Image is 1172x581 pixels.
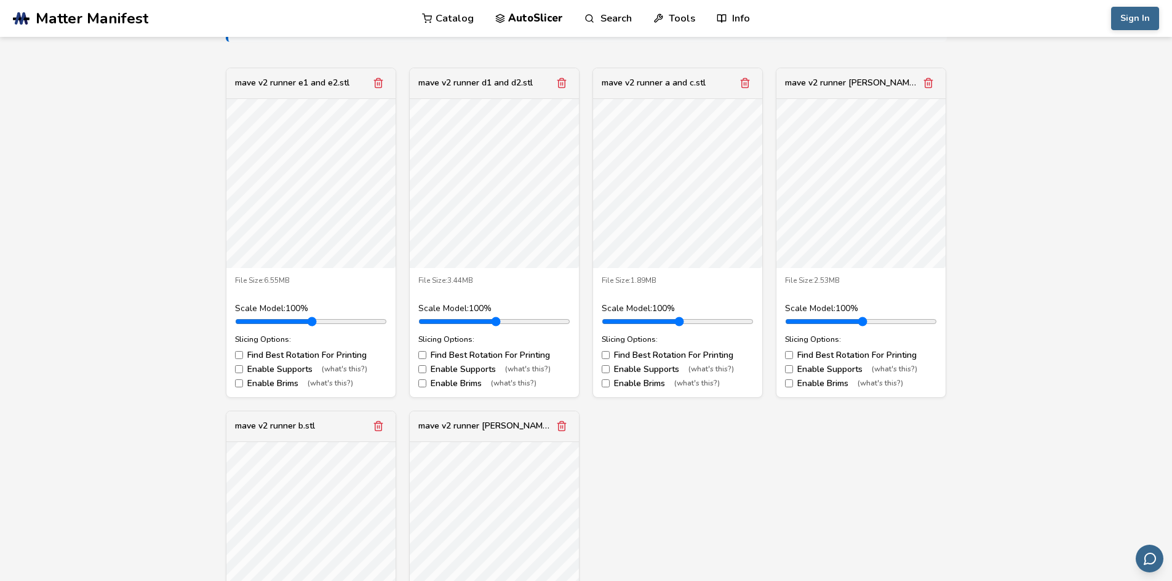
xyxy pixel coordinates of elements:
[602,350,754,360] label: Find Best Rotation For Printing
[602,365,754,374] label: Enable Supports
[418,379,426,387] input: Enable Brims(what's this?)
[553,74,570,92] button: Remove model
[785,350,937,360] label: Find Best Rotation For Printing
[235,365,243,373] input: Enable Supports(what's this?)
[785,277,937,285] div: File Size: 2.53MB
[235,304,387,314] div: Scale Model: 100 %
[418,421,553,431] div: mave v2 runner [PERSON_NAME]stl
[418,78,533,88] div: mave v2 runner d1 and d2.stl
[235,365,387,374] label: Enable Supports
[688,365,734,374] span: (what's this?)
[785,78,920,88] div: mave v2 runner [PERSON_NAME]stl
[418,365,570,374] label: Enable Supports
[235,350,387,360] label: Find Best Rotation For Printing
[418,335,570,344] div: Slicing Options:
[235,78,349,88] div: mave v2 runner e1 and e2.stl
[785,365,793,373] input: Enable Supports(what's this?)
[785,379,937,389] label: Enable Brims
[602,304,754,314] div: Scale Model: 100 %
[1136,545,1163,572] button: Send feedback via email
[36,10,148,27] span: Matter Manifest
[858,379,903,388] span: (what's this?)
[418,351,426,359] input: Find Best Rotation For Printing
[553,417,570,435] button: Remove model
[602,351,610,359] input: Find Best Rotation For Printing
[736,74,754,92] button: Remove model
[602,78,706,88] div: mave v2 runner a and c.stl
[785,335,937,344] div: Slicing Options:
[235,421,315,431] div: mave v2 runner b.stl
[505,365,551,374] span: (what's this?)
[235,277,387,285] div: File Size: 6.55MB
[785,351,793,359] input: Find Best Rotation For Printing
[418,304,570,314] div: Scale Model: 100 %
[491,379,536,388] span: (what's this?)
[602,379,610,387] input: Enable Brims(what's this?)
[920,74,937,92] button: Remove model
[235,379,243,387] input: Enable Brims(what's this?)
[674,379,720,388] span: (what's this?)
[418,379,570,389] label: Enable Brims
[1111,7,1159,30] button: Sign In
[235,351,243,359] input: Find Best Rotation For Printing
[418,365,426,373] input: Enable Supports(what's this?)
[370,74,387,92] button: Remove model
[418,277,570,285] div: File Size: 3.44MB
[602,365,610,373] input: Enable Supports(what's this?)
[322,365,367,374] span: (what's this?)
[785,379,793,387] input: Enable Brims(what's this?)
[370,417,387,435] button: Remove model
[418,350,570,360] label: Find Best Rotation For Printing
[785,304,937,314] div: Scale Model: 100 %
[602,335,754,344] div: Slicing Options:
[235,379,387,389] label: Enable Brims
[785,365,937,374] label: Enable Supports
[872,365,917,374] span: (what's this?)
[308,379,353,388] span: (what's this?)
[602,379,754,389] label: Enable Brims
[235,335,387,344] div: Slicing Options:
[602,277,754,285] div: File Size: 1.89MB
